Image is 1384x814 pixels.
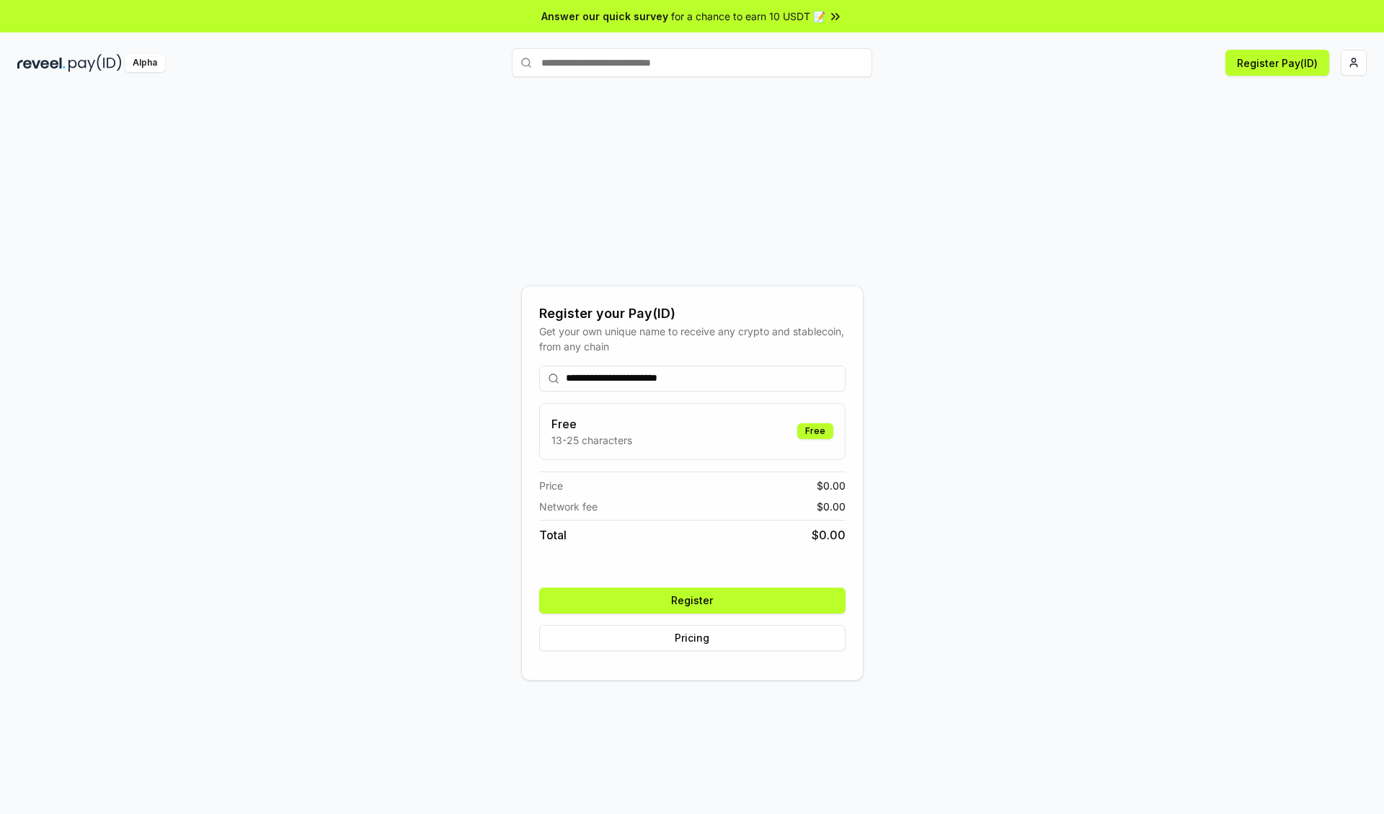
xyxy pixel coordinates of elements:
[68,54,122,72] img: pay_id
[817,499,846,514] span: $ 0.00
[539,625,846,651] button: Pricing
[539,499,598,514] span: Network fee
[539,304,846,324] div: Register your Pay(ID)
[817,478,846,493] span: $ 0.00
[671,9,825,24] span: for a chance to earn 10 USDT 📝
[539,478,563,493] span: Price
[797,423,833,439] div: Free
[539,324,846,354] div: Get your own unique name to receive any crypto and stablecoin, from any chain
[541,9,668,24] span: Answer our quick survey
[551,415,632,433] h3: Free
[1225,50,1329,76] button: Register Pay(ID)
[551,433,632,448] p: 13-25 characters
[812,526,846,544] span: $ 0.00
[125,54,165,72] div: Alpha
[539,526,567,544] span: Total
[539,588,846,614] button: Register
[17,54,66,72] img: reveel_dark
